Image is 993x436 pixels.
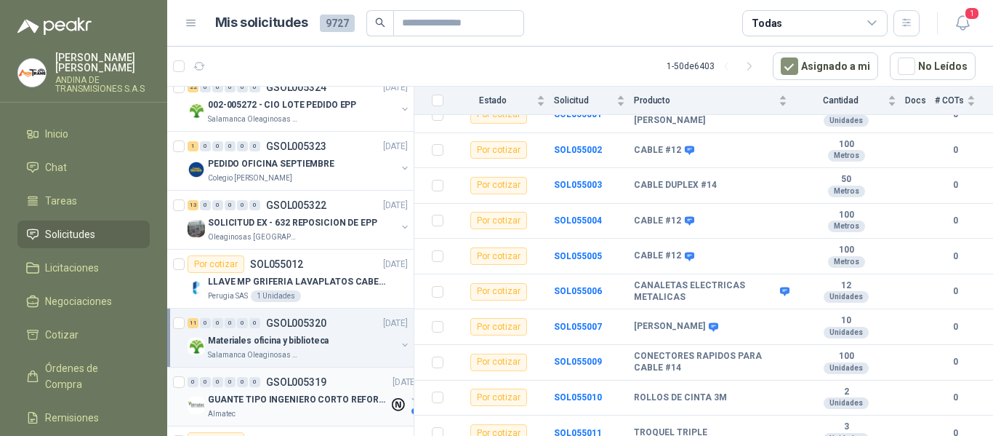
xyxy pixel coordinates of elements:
button: No Leídos [890,52,976,80]
div: Metros [828,221,865,232]
div: 0 [225,141,236,151]
b: 0 [935,214,976,228]
p: Salamanca Oleaginosas SAS [208,349,299,361]
div: 0 [237,82,248,92]
div: 22 [188,82,198,92]
div: Por cotizar [470,247,527,265]
div: 0 [249,141,260,151]
div: Metros [828,150,865,162]
p: [DATE] [383,81,408,95]
span: Solicitud [554,95,614,106]
div: 0 [237,377,248,387]
b: 0 [935,178,976,192]
b: 0 [935,391,976,405]
a: SOL055009 [554,357,602,367]
h1: Mis solicitudes [215,12,308,33]
div: 1 Unidades [251,290,301,302]
div: 0 [249,377,260,387]
div: 0 [200,141,211,151]
div: 0 [212,377,223,387]
b: CABLE #12 [634,250,681,262]
p: GSOL005324 [266,82,326,92]
a: Por cotizarSOL055012[DATE] Company LogoLLAVE MP GRIFERIA LAVAPLATOS CABEZA EXTRAIBLEPerugia SAS1 ... [167,250,414,309]
b: CONECTORES RAPIDOS PARA CABLE #14 [634,351,787,373]
b: CABLE #12 [634,145,681,156]
p: PEDIDO OFICINA SEPTIEMBRE [208,157,334,171]
div: Por cotizar [470,318,527,336]
div: 0 [225,318,236,328]
img: Company Logo [188,397,205,414]
span: # COTs [935,95,964,106]
div: 0 [249,318,260,328]
div: Unidades [824,291,869,303]
div: 0 [212,141,223,151]
span: Inicio [45,126,68,142]
div: Por cotizar [188,255,244,273]
b: 100 [796,351,896,362]
img: Company Logo [188,338,205,355]
b: 3 [796,421,896,433]
a: Solicitudes [17,221,150,248]
p: GSOL005319 [266,377,326,387]
div: 0 [212,82,223,92]
img: Company Logo [188,161,205,178]
a: 11 0 0 0 0 0 GSOL005320[DATE] Company LogoMateriales oficina y bibliotecaSalamanca Oleaginosas SAS [188,314,411,361]
div: 1 - 50 de 6403 [667,55,761,78]
a: SOL055004 [554,215,602,226]
img: Company Logo [18,59,46,87]
div: Por cotizar [470,177,527,194]
p: [DATE] [383,258,408,271]
b: SOL055010 [554,392,602,403]
img: Company Logo [188,102,205,119]
b: 2 [796,387,896,398]
b: ROLLOS DE CINTA 3M [634,392,727,404]
th: Producto [634,87,796,115]
span: Solicitudes [45,226,95,242]
div: 0 [237,141,248,151]
p: 002-005272 - CIO LOTE PEDIDO EPP [208,98,356,112]
p: [DATE] [393,376,417,389]
a: Licitaciones [17,254,150,282]
span: Órdenes de Compra [45,360,136,392]
b: 100 [796,210,896,221]
p: Perugia SAS [208,290,248,302]
div: 0 [225,377,236,387]
b: 100 [796,245,896,256]
a: Inicio [17,120,150,148]
div: Por cotizar [470,389,527,406]
b: 0 [935,143,976,157]
p: GUANTE TIPO INGENIERO CORTO REFORZADO [208,393,389,407]
div: Por cotizar [470,212,527,229]
b: 0 [935,285,976,298]
div: Por cotizar [470,283,527,301]
div: Unidades [824,362,869,374]
p: Salamanca Oleaginosas SAS [208,114,299,125]
b: SOL055003 [554,180,602,190]
a: SOL055005 [554,251,602,261]
img: Company Logo [188,279,205,296]
div: 0 [200,377,211,387]
div: 13 [188,200,198,210]
div: Metros [828,186,865,197]
a: Remisiones [17,404,150,432]
div: Unidades [824,115,869,127]
span: Producto [634,95,776,106]
span: 1 [964,7,980,20]
a: SOL055007 [554,322,602,332]
th: Cantidad [796,87,905,115]
div: Unidades [824,327,869,338]
a: Cotizar [17,321,150,349]
div: 0 [212,318,223,328]
p: Oleaginosas [GEOGRAPHIC_DATA][PERSON_NAME] [208,231,299,243]
button: 1 [949,10,976,36]
b: 50 [796,174,896,186]
p: LLAVE MP GRIFERIA LAVAPLATOS CABEZA EXTRAIBLE [208,275,389,289]
b: SOL055006 [554,286,602,296]
span: Negociaciones [45,293,112,309]
th: # COTs [935,87,993,115]
b: 0 [935,355,976,369]
b: 0 [935,250,976,263]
